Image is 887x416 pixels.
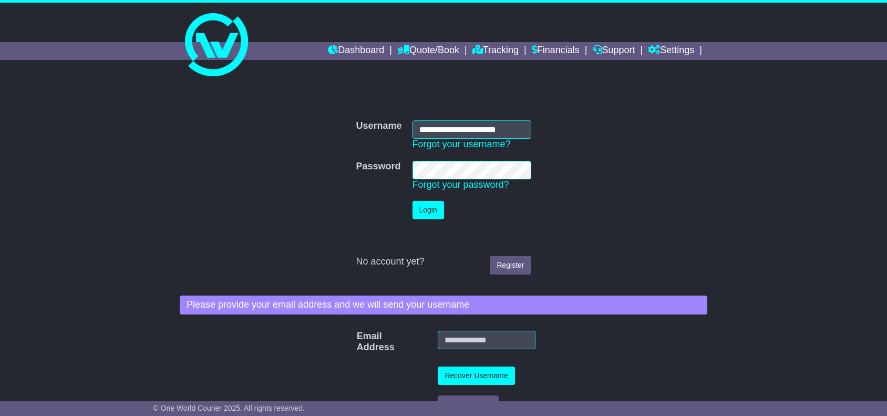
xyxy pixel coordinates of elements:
span: © One World Courier 2025. All rights reserved. [153,404,305,412]
div: Please provide your email address and we will send your username [180,296,707,314]
label: Email Address [352,331,370,353]
a: Settings [648,42,694,60]
a: Forgot your username? [412,139,511,149]
a: Quote/Book [397,42,459,60]
button: Login [412,201,444,219]
button: Back to Logon [438,395,499,414]
label: Password [356,161,400,173]
a: Tracking [472,42,519,60]
button: Recover Username [438,367,515,385]
a: Forgot your password? [412,179,509,190]
label: Username [356,120,401,132]
a: Dashboard [328,42,384,60]
a: Support [593,42,635,60]
div: No account yet? [356,256,531,268]
a: Financials [532,42,580,60]
a: Register [490,256,531,275]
